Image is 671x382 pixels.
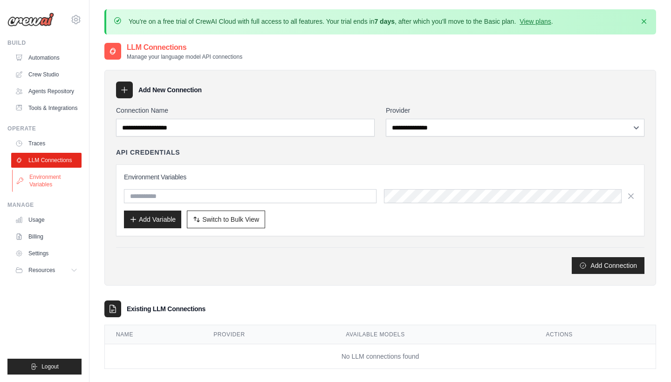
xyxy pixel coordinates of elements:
th: Available Models [335,325,534,344]
button: Resources [11,263,82,278]
p: Manage your language model API connections [127,53,242,61]
p: You're on a free trial of CrewAI Cloud with full access to all features. Your trial ends in , aft... [129,17,553,26]
a: Crew Studio [11,67,82,82]
a: Tools & Integrations [11,101,82,116]
label: Connection Name [116,106,375,115]
button: Logout [7,359,82,375]
div: Manage [7,201,82,209]
h4: API Credentials [116,148,180,157]
th: Actions [534,325,656,344]
span: Logout [41,363,59,370]
a: Usage [11,212,82,227]
h3: Add New Connection [138,85,202,95]
img: Logo [7,13,54,27]
a: Environment Variables [12,170,82,192]
button: Add Connection [572,257,644,274]
label: Provider [386,106,644,115]
th: Provider [202,325,335,344]
button: Switch to Bulk View [187,211,265,228]
td: No LLM connections found [105,344,656,369]
a: LLM Connections [11,153,82,168]
div: Build [7,39,82,47]
a: Automations [11,50,82,65]
a: Settings [11,246,82,261]
h3: Environment Variables [124,172,637,182]
strong: 7 days [374,18,395,25]
span: Switch to Bulk View [202,215,259,224]
a: Traces [11,136,82,151]
h2: LLM Connections [127,42,242,53]
span: Resources [28,266,55,274]
a: Agents Repository [11,84,82,99]
button: Add Variable [124,211,181,228]
div: Operate [7,125,82,132]
a: View plans [520,18,551,25]
th: Name [105,325,202,344]
h3: Existing LLM Connections [127,304,205,314]
a: Billing [11,229,82,244]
